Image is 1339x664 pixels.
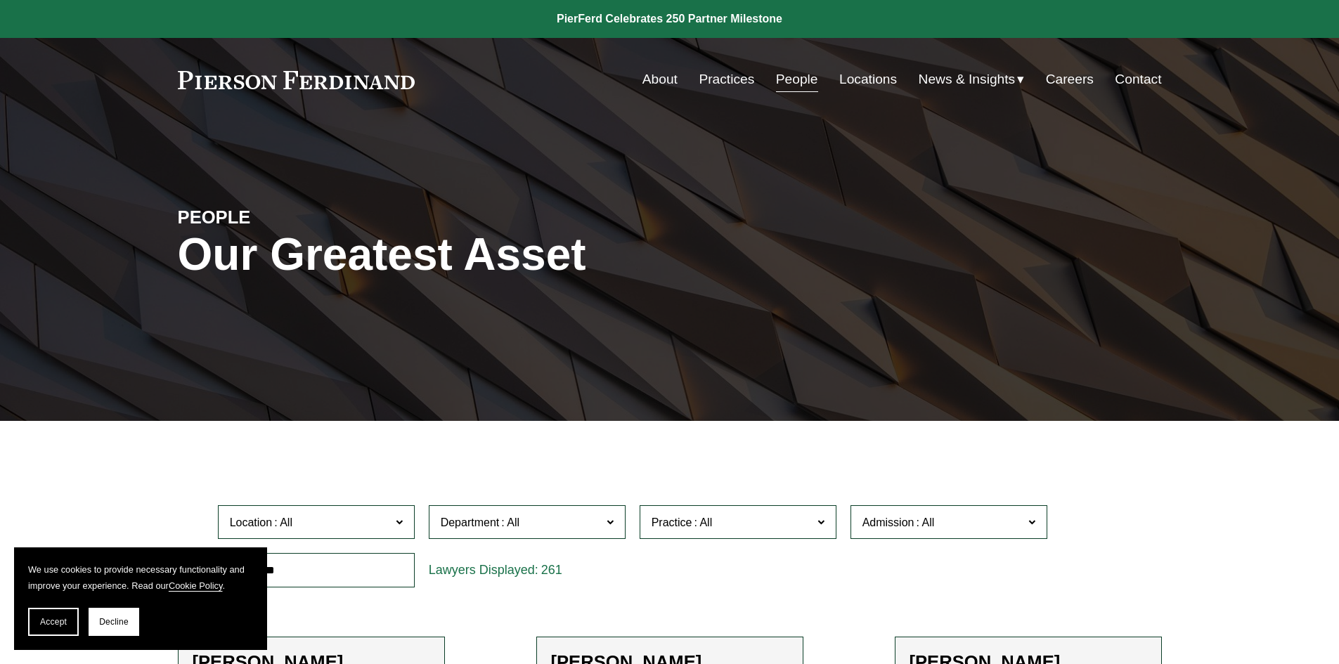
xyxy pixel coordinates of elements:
[642,66,678,93] a: About
[699,66,754,93] a: Practices
[919,67,1016,92] span: News & Insights
[230,516,273,528] span: Location
[1115,66,1161,93] a: Contact
[839,66,897,93] a: Locations
[919,66,1025,93] a: folder dropdown
[541,563,562,577] span: 261
[89,608,139,636] button: Decline
[862,516,914,528] span: Admission
[28,561,253,594] p: We use cookies to provide necessary functionality and improve your experience. Read our .
[441,516,500,528] span: Department
[776,66,818,93] a: People
[14,547,267,650] section: Cookie banner
[99,617,129,627] span: Decline
[169,580,223,591] a: Cookie Policy
[40,617,67,627] span: Accept
[1046,66,1094,93] a: Careers
[178,206,424,228] h4: PEOPLE
[178,229,834,280] h1: Our Greatest Asset
[652,516,692,528] span: Practice
[28,608,79,636] button: Accept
